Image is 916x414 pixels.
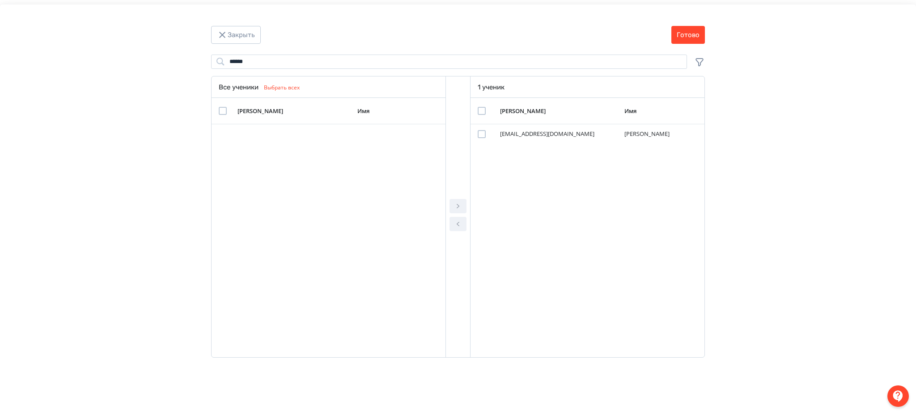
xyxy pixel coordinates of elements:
div: 1 ученик [478,76,505,98]
button: Выбрать всех [259,82,303,93]
div: Имя [624,107,697,115]
div: [PERSON_NAME] [237,107,350,115]
div: motornaya_pa@magnit.ru [500,130,607,139]
div: Имя [357,107,438,115]
div: Полина Моторная [624,130,697,139]
div: [PERSON_NAME] [500,107,617,115]
button: Готово [671,26,705,44]
div: Все ученики [219,76,259,98]
button: Закрыть [211,26,261,44]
